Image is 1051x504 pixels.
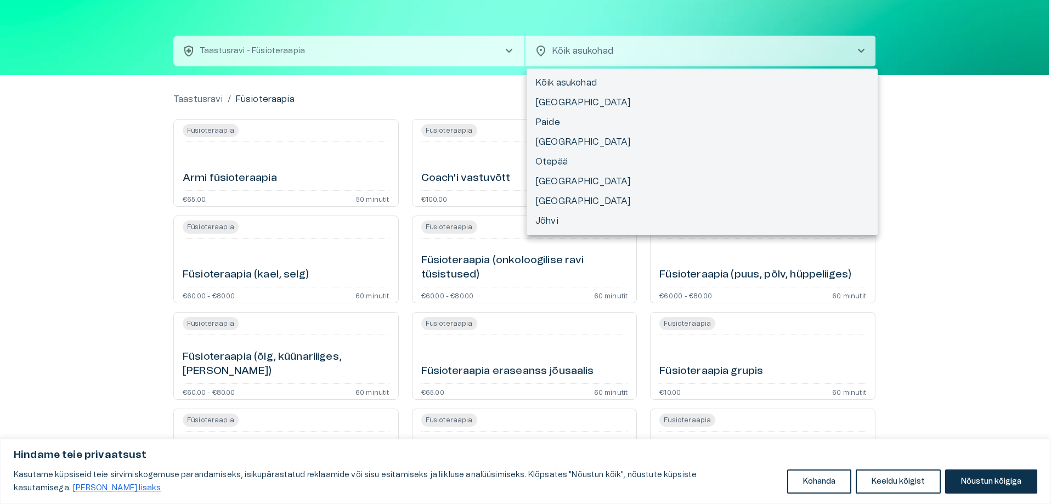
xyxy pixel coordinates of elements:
[527,152,878,172] li: Otepää
[14,449,1037,462] p: Hindame teie privaatsust
[527,211,878,231] li: Jõhvi
[787,469,851,494] button: Kohanda
[72,484,161,492] a: Loe lisaks
[527,172,878,191] li: [GEOGRAPHIC_DATA]
[527,191,878,211] li: [GEOGRAPHIC_DATA]
[527,132,878,152] li: [GEOGRAPHIC_DATA]
[14,468,779,495] p: Kasutame küpsiseid teie sirvimiskogemuse parandamiseks, isikupärastatud reklaamide või sisu esita...
[56,9,72,18] span: Help
[945,469,1037,494] button: Nõustun kõigiga
[527,73,878,93] li: Kõik asukohad
[527,112,878,132] li: Paide
[527,93,878,112] li: [GEOGRAPHIC_DATA]
[856,469,941,494] button: Keeldu kõigist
